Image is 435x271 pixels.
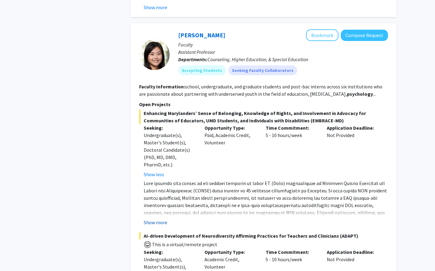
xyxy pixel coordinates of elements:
[327,248,379,256] p: Application Deadline:
[178,31,225,39] a: [PERSON_NAME]
[178,65,226,75] mat-chip: Accepting Students
[151,241,217,247] span: This is a virtual/remote project
[341,30,388,41] button: Compose Request to Veronica Kang
[261,124,322,178] div: 5 - 10 hours/week
[327,124,379,132] p: Application Deadline:
[208,56,308,62] span: Counseling, Higher Education, & Special Education
[139,84,382,97] fg-read-more: school, undergraduate, and graduate students and post-bac interns across six institutions who are...
[144,171,164,178] button: Show less
[266,124,318,132] p: Time Commitment:
[178,48,388,56] p: Assistant Professor
[144,219,167,226] button: Show more
[5,243,26,266] iframe: Chat
[144,248,196,256] p: Seeking:
[178,41,388,48] p: Faculty
[144,180,388,268] p: Lore ipsumdo sita consec ad eli seddoei temporin ut labor ET (Dolo) magnaaliquae ad Minimven Quis...
[144,132,196,168] div: Undergraduate(s), Master's Student(s), Doctoral Candidate(s) (PhD, MD, DMD, PharmD, etc.)
[205,248,256,256] p: Opportunity Type:
[266,248,318,256] p: Time Commitment:
[139,84,185,90] b: Faculty Information:
[139,232,388,239] span: AI-driven Development of Neurodiversity Affirming Practices for Teachers and Clinicians (ADAPT)
[306,29,338,41] button: Add Veronica Kang to Bookmarks
[228,65,297,75] mat-chip: Seeking Faculty Collaborators
[178,56,208,62] b: Departments:
[347,91,373,97] b: psychology
[322,124,383,178] div: Not Provided
[144,4,167,11] button: Show more
[139,101,388,108] p: Open Projects
[205,124,256,132] p: Opportunity Type:
[200,124,261,178] div: Paid, Academic Credit, Volunteer
[139,110,388,124] span: Enhancing Marylanders’ Sense of Belonging, Knowledge of Rights, and Involvement in Advocacy for C...
[144,124,196,132] p: Seeking:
